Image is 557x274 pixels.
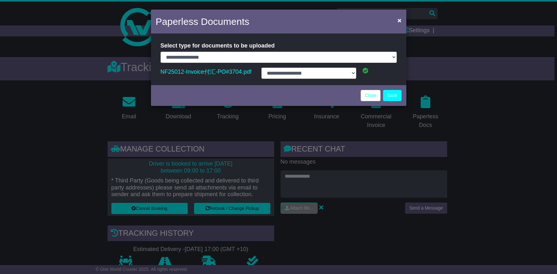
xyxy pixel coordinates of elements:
[361,90,380,101] a: Close
[397,17,401,24] span: ×
[156,14,249,29] h4: Paperless Documents
[383,90,402,101] button: Save
[161,40,275,52] label: Select type for documents to be uploaded
[161,67,252,77] a: NF25012-Invoice付汇-PO#3704.pdf
[394,14,404,27] button: Close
